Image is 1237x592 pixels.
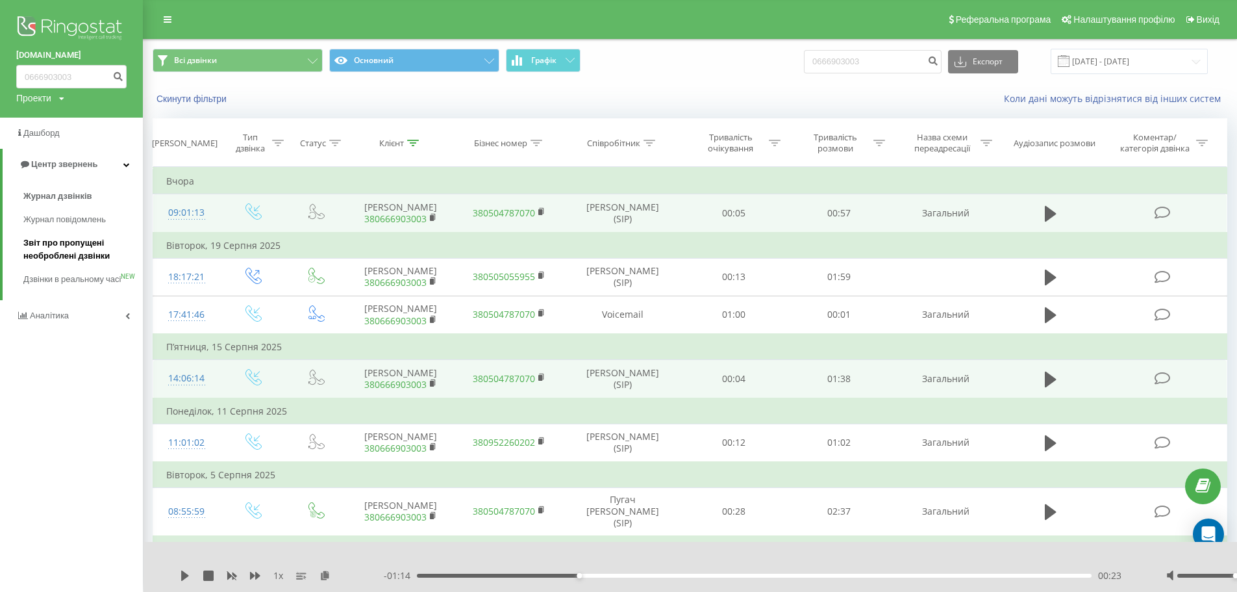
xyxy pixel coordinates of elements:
td: 00:04 [681,360,786,398]
td: Пугач [PERSON_NAME] (SIP) [564,488,681,536]
span: Аналiтика [30,311,69,320]
div: Open Intercom Messenger [1193,519,1224,550]
a: Журнал дзвінків [23,185,143,208]
a: [DOMAIN_NAME] [16,49,127,62]
div: 17:41:46 [166,302,207,328]
span: Центр звернень [31,159,97,169]
button: Основний [329,49,499,72]
div: Бізнес номер [474,138,527,149]
div: Аудіозапис розмови [1014,138,1095,149]
td: [PERSON_NAME] [346,194,455,233]
span: Дзвінки в реальному часі [23,273,121,286]
td: [PERSON_NAME] (SIP) [564,194,681,233]
span: Реферальна програма [956,14,1051,25]
button: Експорт [948,50,1018,73]
a: 380504787070 [473,505,535,517]
td: 00:28 [681,488,786,536]
a: Журнал повідомлень [23,208,143,231]
td: 01:00 [681,296,786,334]
td: Загальний [891,488,1000,536]
a: 380505055955 [473,270,535,283]
div: Accessibility label [577,573,582,578]
a: 380952260202 [473,436,535,448]
td: [PERSON_NAME] (SIP) [564,424,681,462]
button: Графік [506,49,581,72]
td: Вівторок, 19 Серпня 2025 [153,233,1227,259]
div: 14:06:14 [166,366,207,391]
a: Коли дані можуть відрізнятися вiд інших систем [1004,92,1227,105]
input: Пошук за номером [16,65,127,88]
a: 380666903003 [364,511,427,523]
td: 00:13 [681,258,786,296]
a: 380666903003 [364,315,427,327]
td: П’ятниця, 4 Липня 2025 [153,536,1227,562]
a: 380666903003 [364,276,427,289]
span: Дашборд [23,128,60,138]
td: [PERSON_NAME] [346,296,455,334]
td: 00:12 [681,424,786,462]
button: Всі дзвінки [153,49,323,72]
td: Загальний [891,360,1000,398]
div: Проекти [16,92,51,105]
td: Понеділок, 11 Серпня 2025 [153,398,1227,424]
img: Ringostat logo [16,13,127,45]
td: [PERSON_NAME] [346,360,455,398]
div: [PERSON_NAME] [152,138,218,149]
span: Журнал повідомлень [23,213,106,226]
a: 380666903003 [364,442,427,454]
a: Центр звернень [3,149,143,180]
td: 02:37 [786,488,891,536]
div: 09:01:13 [166,200,207,225]
span: Всі дзвінки [174,55,217,66]
a: 380504787070 [473,207,535,219]
div: Тривалість розмови [801,132,870,154]
span: Налаштування профілю [1073,14,1175,25]
td: 01:02 [786,424,891,462]
td: 01:38 [786,360,891,398]
td: П’ятниця, 15 Серпня 2025 [153,334,1227,360]
span: - 01:14 [384,569,417,582]
a: Звіт про пропущені необроблені дзвінки [23,231,143,268]
td: [PERSON_NAME] [346,424,455,462]
div: Тривалість очікування [696,132,766,154]
td: Voicemail [564,296,681,334]
div: Статус [300,138,326,149]
span: Звіт про пропущені необроблені дзвінки [23,237,136,263]
td: 01:59 [786,258,891,296]
a: 380666903003 [364,212,427,225]
div: Клієнт [379,138,404,149]
td: 00:05 [681,194,786,233]
div: Назва схеми переадресації [908,132,977,154]
a: 380504787070 [473,308,535,320]
span: 00:23 [1098,569,1121,582]
div: Коментар/категорія дзвінка [1117,132,1193,154]
span: 1 x [273,569,283,582]
td: [PERSON_NAME] [346,488,455,536]
div: 11:01:02 [166,430,207,456]
td: Загальний [891,296,1000,334]
td: Загальний [891,194,1000,233]
span: Графік [531,56,556,65]
div: 18:17:21 [166,264,207,290]
td: 00:01 [786,296,891,334]
td: Вівторок, 5 Серпня 2025 [153,462,1227,488]
button: Скинути фільтри [153,93,233,105]
td: Загальний [891,424,1000,462]
a: 380504787070 [473,372,535,385]
a: 380666903003 [364,378,427,391]
td: [PERSON_NAME] (SIP) [564,258,681,296]
td: Вчора [153,168,1227,194]
input: Пошук за номером [804,50,942,73]
td: 00:57 [786,194,891,233]
td: [PERSON_NAME] (SIP) [564,360,681,398]
div: 08:55:59 [166,499,207,524]
span: Вихід [1197,14,1219,25]
div: Співробітник [587,138,640,149]
a: Дзвінки в реальному часіNEW [23,268,143,291]
span: Журнал дзвінків [23,190,92,203]
td: [PERSON_NAME] [346,258,455,296]
div: Тип дзвінка [232,132,269,154]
